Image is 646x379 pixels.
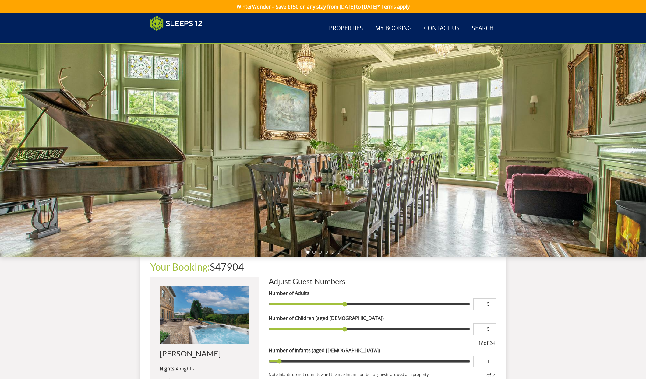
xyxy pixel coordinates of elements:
[160,349,249,358] h2: [PERSON_NAME]
[269,347,496,354] label: Number of Infants (aged [DEMOGRAPHIC_DATA])
[147,35,211,40] iframe: Customer reviews powered by Trustpilot
[160,365,176,372] strong: Nights:
[269,314,496,322] label: Number of Children (aged [DEMOGRAPHIC_DATA])
[150,16,203,31] img: Sleeps 12
[373,22,414,35] a: My Booking
[269,290,496,297] label: Number of Adults
[482,372,496,379] div: of 2
[160,365,249,372] p: 4 nights
[160,286,249,344] img: An image of 'Kennard Hall'
[269,277,496,286] h2: Adjust Guest Numbers
[269,372,482,379] small: Note infants do not count toward the maximum number of guests allowed at a property.
[478,340,484,346] span: 18
[150,261,210,273] a: Your Booking:
[327,22,365,35] a: Properties
[469,22,496,35] a: Search
[477,339,496,347] div: of 24
[150,261,496,272] h1: S47904
[160,286,249,358] a: [PERSON_NAME]
[422,22,462,35] a: Contact Us
[484,372,486,379] span: 1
